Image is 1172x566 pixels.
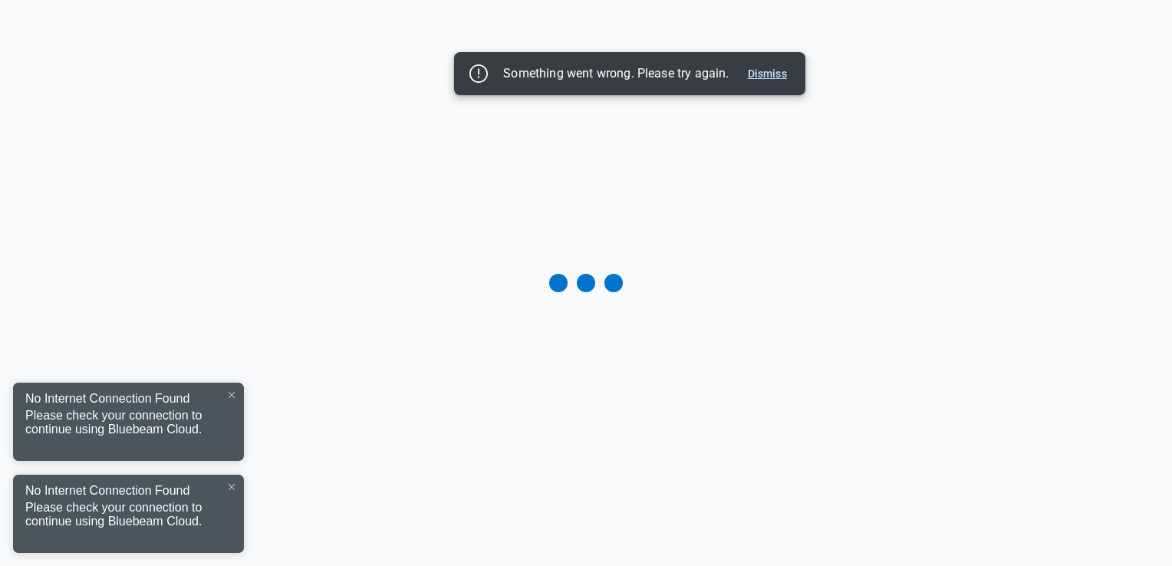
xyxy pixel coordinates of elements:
div: Loading [549,274,623,292]
div: Please check your connection to continue using Bluebeam Cloud. [13,409,244,443]
div: Something went wrong. Please try again. [503,66,729,81]
div: Please check your connection to continue using Bluebeam Cloud. [13,501,244,535]
div: No Internet Connection Found [25,389,189,406]
button: Dismiss [742,64,793,83]
div: No Internet Connection Found [25,481,189,498]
